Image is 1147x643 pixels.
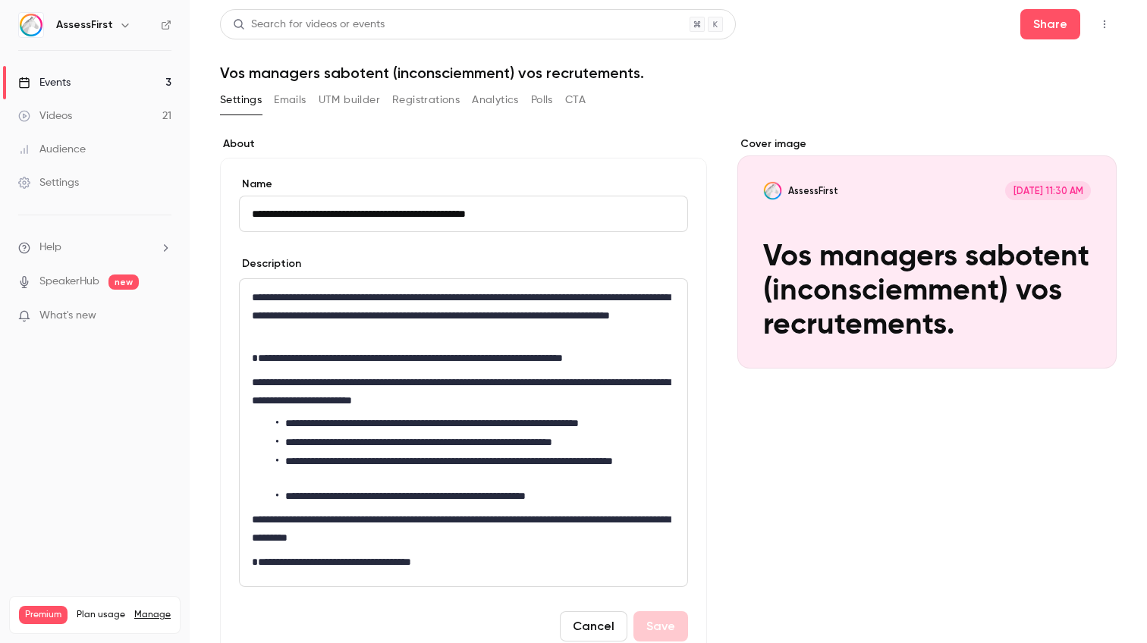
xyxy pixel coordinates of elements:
span: new [108,274,139,290]
div: Events [18,75,71,90]
div: Search for videos or events [233,17,385,33]
label: Description [239,256,301,271]
span: Plan usage [77,609,125,621]
button: UTM builder [319,88,380,112]
button: Analytics [472,88,519,112]
div: Videos [18,108,72,124]
span: Help [39,240,61,256]
label: About [220,136,707,152]
button: CTA [565,88,586,112]
button: Share [1020,9,1080,39]
a: Manage [134,609,171,621]
div: Audience [18,142,86,157]
li: help-dropdown-opener [18,240,171,256]
div: editor [240,279,687,586]
button: Settings [220,88,262,112]
label: Name [239,177,688,192]
h1: Vos managers sabotent (inconsciemment) vos recrutements. [220,64,1117,82]
label: Cover image [737,136,1117,152]
section: Cover image [737,136,1117,369]
button: Cancel [560,611,627,641]
h6: AssessFirst [56,17,113,33]
iframe: Noticeable Trigger [153,309,171,323]
span: What's new [39,308,96,324]
section: description [239,278,688,587]
img: AssessFirst [19,13,43,37]
button: Emails [274,88,306,112]
button: Polls [531,88,553,112]
a: SpeakerHub [39,274,99,290]
div: Settings [18,175,79,190]
button: Registrations [392,88,460,112]
span: Premium [19,606,68,624]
